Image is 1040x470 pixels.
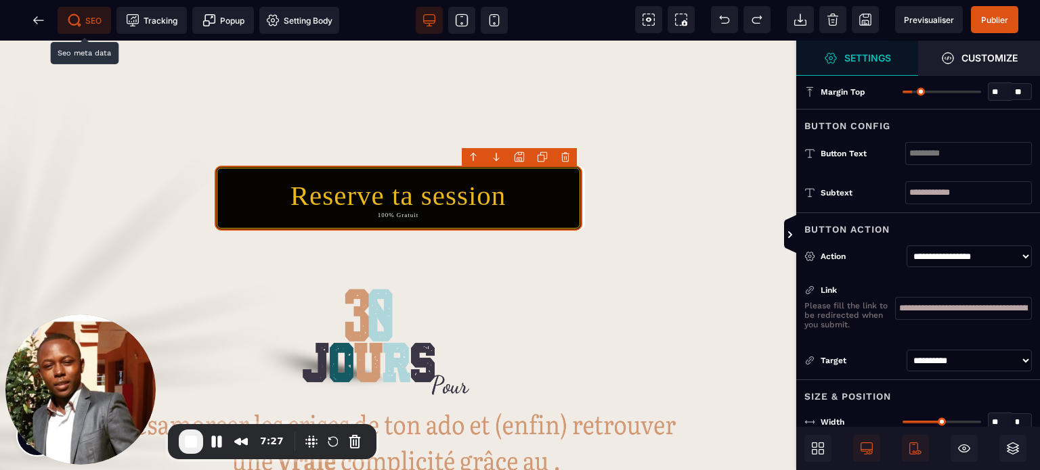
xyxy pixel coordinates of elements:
[904,15,954,25] span: Previsualiser
[215,125,582,190] button: Reserve ta session100% Gratuit
[821,186,905,199] div: Subtext
[918,41,1040,76] span: Open Style Manager
[126,14,177,27] span: Tracking
[821,250,901,263] div: Action
[796,109,1040,134] div: Button Config
[804,435,831,462] span: Open Blocks
[821,87,865,97] span: Margin Top
[951,435,978,462] span: Hide/Show Block
[981,15,1008,25] span: Publier
[895,6,963,33] span: Preview
[68,14,102,27] span: SEO
[635,6,662,33] span: View components
[202,14,244,27] span: Popup
[804,301,895,329] p: Please fill the link to be redirected when you submit.
[844,53,891,63] strong: Settings
[804,283,895,297] div: Link
[796,379,1040,404] div: Size & Position
[796,41,918,76] span: Settings
[961,53,1018,63] strong: Customize
[796,212,1040,237] div: Button Action
[853,435,880,462] span: Desktop Only
[668,6,695,33] span: Screenshot
[902,435,929,462] span: Mobile Only
[821,417,844,427] span: Width
[266,14,332,27] span: Setting Body
[804,354,901,367] div: Target
[999,435,1026,462] span: Open Layers
[821,147,905,160] div: Button Text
